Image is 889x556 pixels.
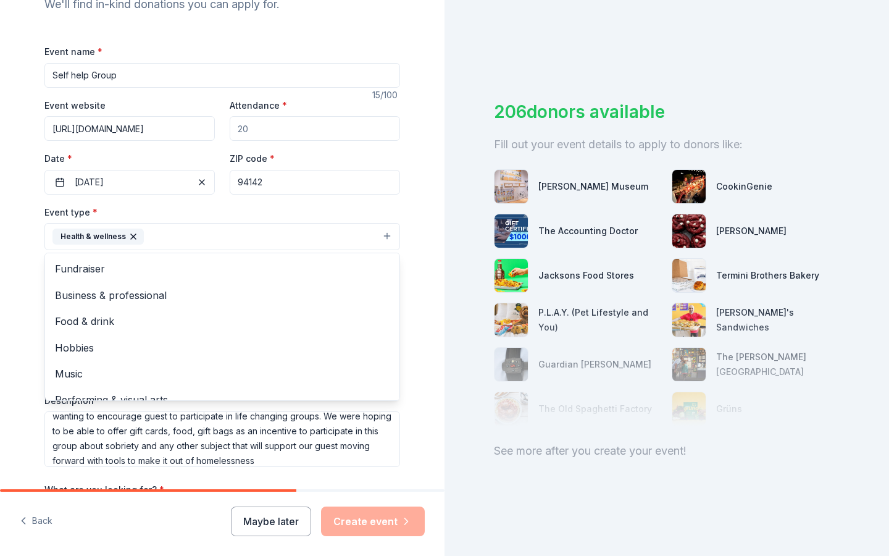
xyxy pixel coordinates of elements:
span: Food & drink [55,313,390,329]
div: Health & wellness [52,229,144,245]
div: Health & wellness [44,253,400,401]
span: Music [55,366,390,382]
span: Business & professional [55,287,390,303]
button: Health & wellness [44,223,400,250]
span: Performing & visual arts [55,392,390,408]
span: Hobbies [55,340,390,356]
span: Fundraiser [55,261,390,277]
